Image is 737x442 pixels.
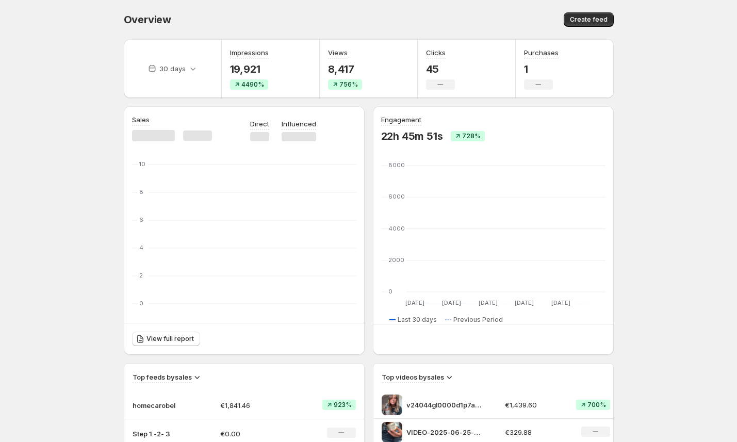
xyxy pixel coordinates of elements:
p: €1,439.60 [505,400,564,410]
p: €329.88 [505,427,564,437]
text: 10 [139,160,145,168]
h3: Sales [132,114,150,125]
p: 22h 45m 51s [381,130,443,142]
span: 4490% [241,80,264,89]
span: Overview [124,13,171,26]
span: 756% [339,80,358,89]
p: v24044gl0000d1p7anfog65omf73924g [406,400,484,410]
h3: Engagement [381,114,421,125]
text: [DATE] [405,299,424,306]
h3: Purchases [524,47,559,58]
span: 700% [587,401,606,409]
img: v24044gl0000d1p7anfog65omf73924g [382,395,402,415]
p: Influenced [282,119,316,129]
p: VIDEO-2025-06-25-21-11-59 [406,427,484,437]
text: 0 [139,300,143,307]
h3: Views [328,47,348,58]
text: [DATE] [442,299,461,306]
span: 923% [334,401,352,409]
span: Previous Period [453,316,503,324]
h3: Impressions [230,47,269,58]
p: 8,417 [328,63,362,75]
text: [DATE] [478,299,497,306]
a: View full report [132,332,200,346]
text: [DATE] [515,299,534,306]
text: 2000 [388,256,404,264]
h3: Top videos by sales [382,372,444,382]
text: 4 [139,244,143,251]
text: 6 [139,216,143,223]
text: [DATE] [551,299,570,306]
p: Direct [250,119,269,129]
p: 1 [524,63,559,75]
span: Last 30 days [398,316,437,324]
p: 19,921 [230,63,269,75]
p: Step 1 -2- 3 [133,429,184,439]
text: 6000 [388,193,405,200]
text: 0 [388,288,392,295]
h3: Top feeds by sales [133,372,192,382]
p: 45 [426,63,455,75]
text: 4000 [388,225,405,232]
p: homecarobel [133,400,184,411]
text: 8000 [388,161,405,169]
span: View full report [146,335,194,343]
span: 728% [462,132,481,140]
p: 30 days [159,63,186,74]
button: Create feed [564,12,614,27]
text: 8 [139,188,143,195]
p: €0.00 [220,429,291,439]
h3: Clicks [426,47,446,58]
p: €1,841.46 [220,400,291,411]
span: Create feed [570,15,608,24]
text: 2 [139,272,143,279]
